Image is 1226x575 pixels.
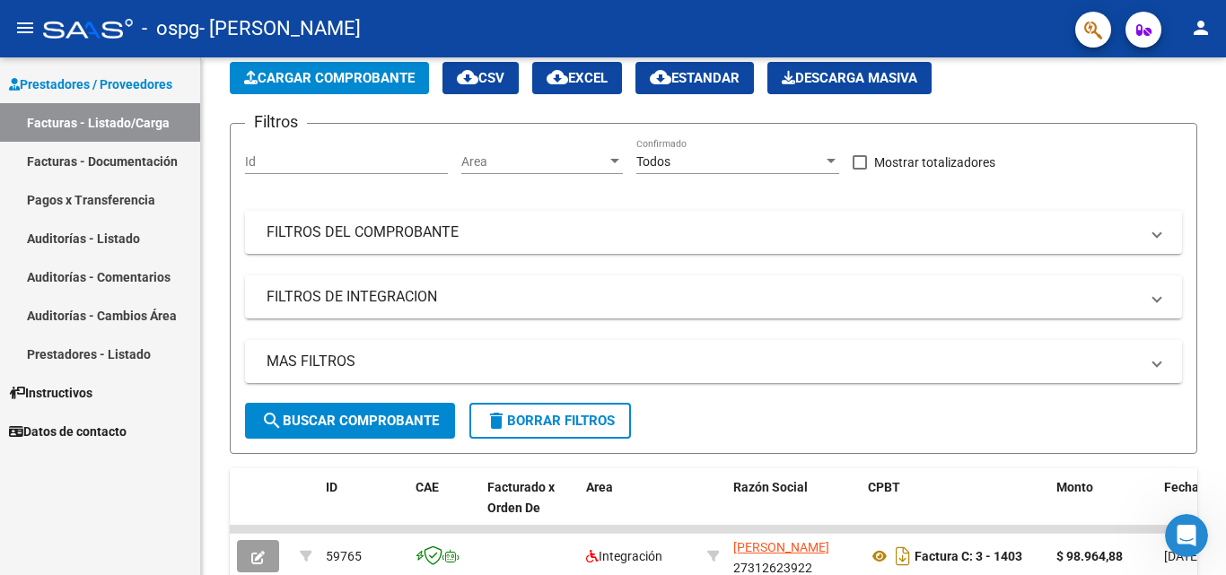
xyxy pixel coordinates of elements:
i: Descargar documento [891,542,915,571]
button: Descarga Masiva [767,62,932,94]
datatable-header-cell: CPBT [861,468,1049,547]
button: Borrar Filtros [469,403,631,439]
datatable-header-cell: Monto [1049,468,1157,547]
span: Estandar [650,70,740,86]
datatable-header-cell: CAE [408,468,480,547]
span: Monto [1056,480,1093,494]
iframe: Intercom live chat [1165,514,1208,557]
mat-icon: delete [486,410,507,431]
mat-expansion-panel-header: FILTROS DE INTEGRACION [245,275,1182,318]
span: Descarga Masiva [782,70,917,86]
span: Buscar Comprobante [261,413,439,429]
span: Razón Social [733,480,808,494]
app-download-masive: Descarga masiva de comprobantes (adjuntos) [767,62,932,94]
button: CSV [442,62,519,94]
span: Prestadores / Proveedores [9,74,172,94]
datatable-header-cell: Razón Social [726,468,861,547]
mat-icon: search [261,410,283,431]
span: Integración [586,549,662,563]
span: Todos [636,154,670,169]
span: Area [586,480,613,494]
button: Cargar Comprobante [230,62,429,94]
span: Facturado x Orden De [487,480,555,515]
span: Datos de contacto [9,422,127,441]
span: CSV [457,70,504,86]
span: - ospg [142,9,199,48]
span: 59765 [326,549,362,563]
datatable-header-cell: Area [579,468,700,547]
button: Buscar Comprobante [245,403,455,439]
mat-icon: cloud_download [547,66,568,88]
span: Mostrar totalizadores [874,152,995,173]
span: - [PERSON_NAME] [199,9,361,48]
mat-icon: person [1190,17,1212,39]
span: Instructivos [9,383,92,403]
mat-expansion-panel-header: FILTROS DEL COMPROBANTE [245,211,1182,254]
button: Estandar [635,62,754,94]
span: Cargar Comprobante [244,70,415,86]
h3: Filtros [245,109,307,135]
datatable-header-cell: ID [319,468,408,547]
mat-icon: cloud_download [650,66,671,88]
strong: Factura C: 3 - 1403 [915,549,1022,563]
span: Borrar Filtros [486,413,615,429]
span: [PERSON_NAME] [733,540,829,554]
mat-icon: cloud_download [457,66,478,88]
mat-icon: menu [14,17,36,39]
span: [DATE] [1164,549,1201,563]
mat-panel-title: MAS FILTROS [267,352,1139,371]
mat-panel-title: FILTROS DE INTEGRACION [267,287,1139,307]
span: EXCEL [547,70,608,86]
strong: $ 98.964,88 [1056,549,1123,563]
span: CPBT [868,480,900,494]
div: 27312623922 [733,537,854,575]
span: CAE [416,480,439,494]
button: EXCEL [532,62,622,94]
mat-panel-title: FILTROS DEL COMPROBANTE [267,222,1139,242]
datatable-header-cell: Facturado x Orden De [480,468,579,547]
mat-expansion-panel-header: MAS FILTROS [245,340,1182,383]
span: Area [461,154,607,170]
span: ID [326,480,337,494]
